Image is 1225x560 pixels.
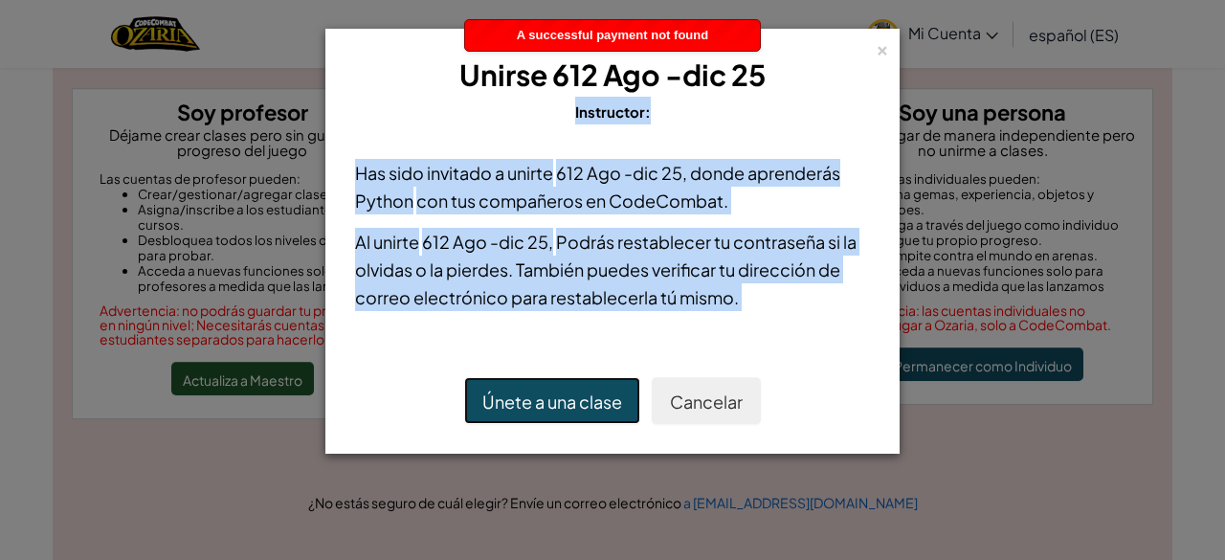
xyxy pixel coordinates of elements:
font: 612 Ago -dic 25 [422,231,548,253]
font: Instructor: [575,102,651,121]
font: con tus compañeros en CodeCombat. [416,190,728,212]
font: Cancelar [670,391,743,413]
font: , donde aprenderás [682,162,840,184]
font: 612 Ago -dic 25 [552,56,766,93]
font: Unirse [459,56,547,93]
font: Únete a una clase [482,391,622,413]
font: Python [355,190,413,212]
button: Únete a una clase [464,377,640,424]
button: Cancelar [652,377,761,424]
font: Al unirte [355,231,419,253]
font: × [876,34,889,60]
font: , [548,231,553,253]
font: Has sido invitado a unirte [355,162,553,184]
span: A successful payment not found [517,28,708,42]
font: Podrás restablecer tu contraseña si la olvidas o la pierdes. También puedes verificar tu direcció... [355,231,857,308]
font: 612 Ago -dic 25 [556,162,682,184]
